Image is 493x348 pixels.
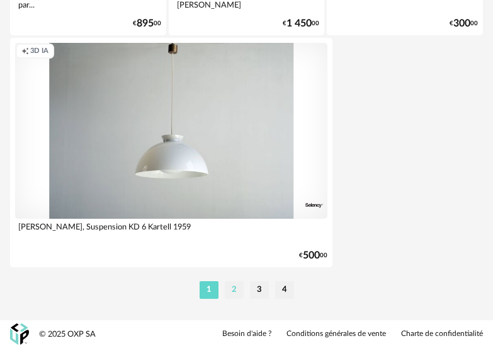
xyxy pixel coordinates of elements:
[303,252,320,260] span: 500
[30,47,48,56] span: 3D IA
[225,281,244,299] li: 2
[200,281,218,299] li: 1
[137,20,154,28] span: 895
[10,38,332,267] a: Creation icon 3D IA [PERSON_NAME], Suspension KD 6 Kartell 1959 €50000
[286,20,312,28] span: 1 450
[133,20,161,28] div: € 00
[450,20,478,28] div: € 00
[39,329,96,340] div: © 2025 OXP SA
[222,329,271,339] a: Besoin d'aide ?
[10,323,29,345] img: OXP
[453,20,470,28] span: 300
[21,47,29,56] span: Creation icon
[286,329,386,339] a: Conditions générales de vente
[283,20,319,28] div: € 00
[401,329,483,339] a: Charte de confidentialité
[250,281,269,299] li: 3
[275,281,294,299] li: 4
[15,219,327,244] div: [PERSON_NAME], Suspension KD 6 Kartell 1959
[299,252,327,260] div: € 00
